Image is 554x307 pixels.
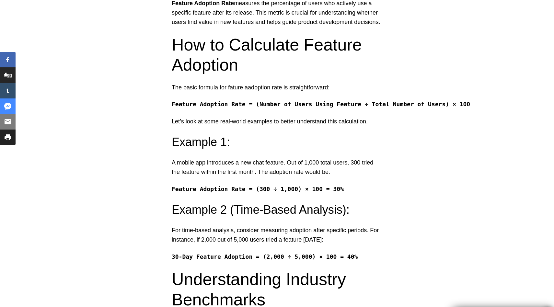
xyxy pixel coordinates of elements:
[172,158,382,177] p: A mobile app introduces a new chat feature. Out of 1,000 total users, 300 tried the feature withi...
[172,83,382,92] p: The basic formula for fature aadoption rate is straightforward:
[172,134,382,150] h3: Example 1:
[172,186,344,192] code: Feature Adoption Rate = (300 ÷ 1,000) × 100 = 30%
[172,226,382,244] p: For time-based analysis, consider measuring adoption after specific periods. For instance, if 2,0...
[172,35,382,75] h2: How to Calculate Feature Adoption
[172,117,382,126] p: Let’s look at some real-world examples to better understand this calculation.
[172,253,358,260] code: 30-Day Feature Adoption = (2,000 ÷ 5,000) × 100 = 40%
[172,101,470,108] code: Feature Adoption Rate = (Number of Users Using Feature ÷ Total Number of Users) × 100
[172,202,382,218] h3: Example 2 (Time-Based Analysis):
